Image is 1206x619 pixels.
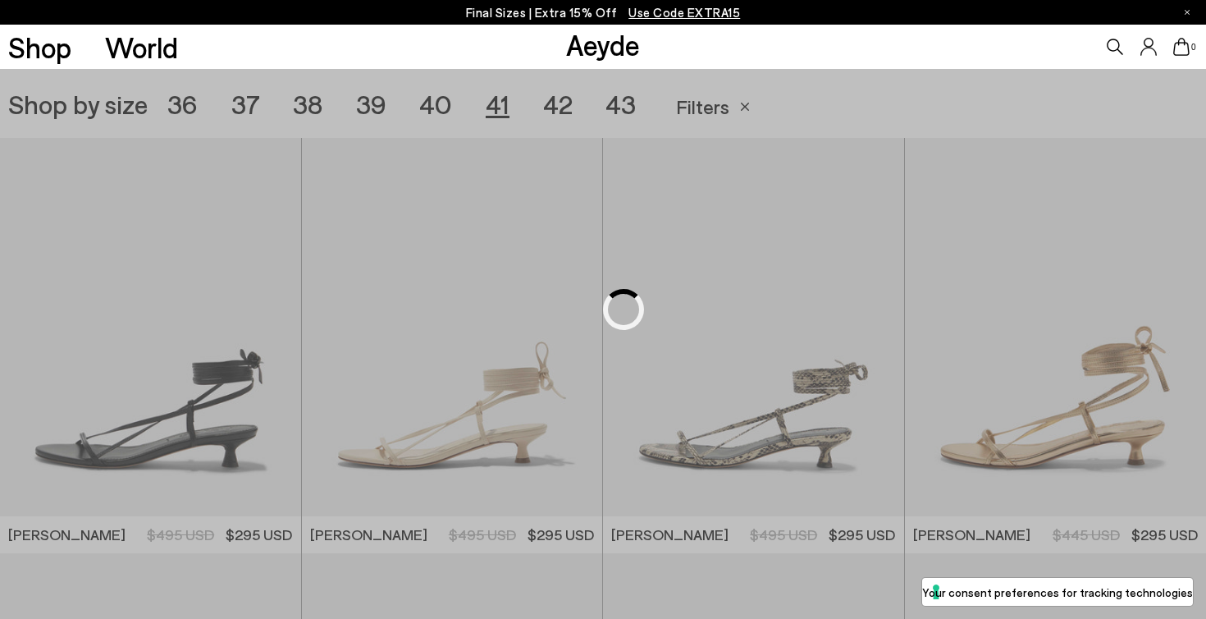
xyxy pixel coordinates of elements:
a: Aeyde [566,27,640,62]
a: Shop [8,33,71,62]
label: Your consent preferences for tracking technologies [922,584,1193,601]
span: 0 [1190,43,1198,52]
a: 0 [1173,38,1190,56]
p: Final Sizes | Extra 15% Off [466,2,741,23]
a: World [105,33,178,62]
span: Navigate to /collections/ss25-final-sizes [628,5,740,20]
button: Your consent preferences for tracking technologies [922,578,1193,606]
